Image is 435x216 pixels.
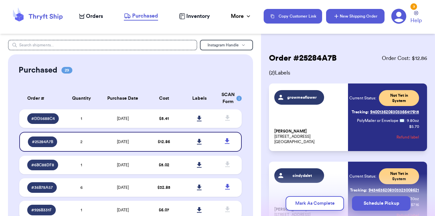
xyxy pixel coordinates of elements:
[158,140,170,144] span: $ 12.86
[286,196,344,211] button: Mark As Complete
[31,185,53,190] span: # 36B78A57
[274,129,307,134] span: [PERSON_NAME]
[357,119,404,123] span: PolyMailer or Envelope ✉️
[19,65,57,76] h2: Purchased
[80,186,83,189] span: 6
[117,186,129,189] span: [DATE]
[326,9,385,24] button: New Shipping Order
[231,12,252,20] div: More
[179,12,210,20] a: Inventory
[99,87,146,109] th: Purchase Date
[383,171,415,182] span: Not Yet in System
[409,124,419,129] p: $ 5.70
[81,163,82,167] span: 1
[117,163,129,167] span: [DATE]
[287,173,318,178] span: cindydalet
[64,87,99,109] th: Quantity
[19,87,64,109] th: Order #
[352,196,410,211] button: Schedule Pickup
[391,9,406,24] a: 3
[61,67,72,74] span: 29
[117,208,129,212] span: [DATE]
[274,129,344,144] p: [STREET_ADDRESS] [GEOGRAPHIC_DATA]
[182,87,217,109] th: Labels
[350,185,419,195] a: Tracking:9434636208303323008621
[264,9,322,24] button: Copy Customer Link
[159,163,169,167] span: $ 5.02
[81,208,82,212] span: 1
[383,93,415,103] span: Not Yet in System
[159,117,169,121] span: $ 5.41
[31,162,54,168] span: # 6BC88DF8
[81,117,82,121] span: 1
[132,12,158,20] span: Purchased
[287,95,318,100] span: growmeaflower
[124,12,158,21] a: Purchased
[221,91,234,105] div: SCAN Form
[269,53,337,64] h2: Order # 25284A7B
[200,40,253,50] button: Instagram Handle
[31,207,52,213] span: # 926B331F
[79,12,103,20] a: Orders
[86,12,103,20] span: Orders
[410,17,422,25] span: Help
[349,174,376,179] span: Current Status:
[349,95,376,101] span: Current Status:
[208,43,239,47] span: Instagram Handle
[410,11,422,25] a: Help
[8,40,198,50] input: Search shipments...
[117,140,129,144] span: [DATE]
[117,117,129,121] span: [DATE]
[80,140,82,144] span: 2
[159,208,169,212] span: $ 6.07
[352,109,369,115] span: Tracking:
[404,118,405,123] span: :
[396,130,419,144] button: Refund label
[352,107,419,117] a: Tracking:9400136208303366417815
[382,54,427,62] span: Order Cost: $ 12.86
[31,116,55,121] span: # DD5688C4
[410,3,417,10] div: 3
[350,188,367,193] span: Tracking:
[32,139,53,144] span: # 25284A7B
[269,69,427,77] span: ( 2 ) Labels
[407,118,419,123] span: 9.80 oz
[157,186,170,189] span: $ 32.85
[186,12,210,20] span: Inventory
[146,87,182,109] th: Cost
